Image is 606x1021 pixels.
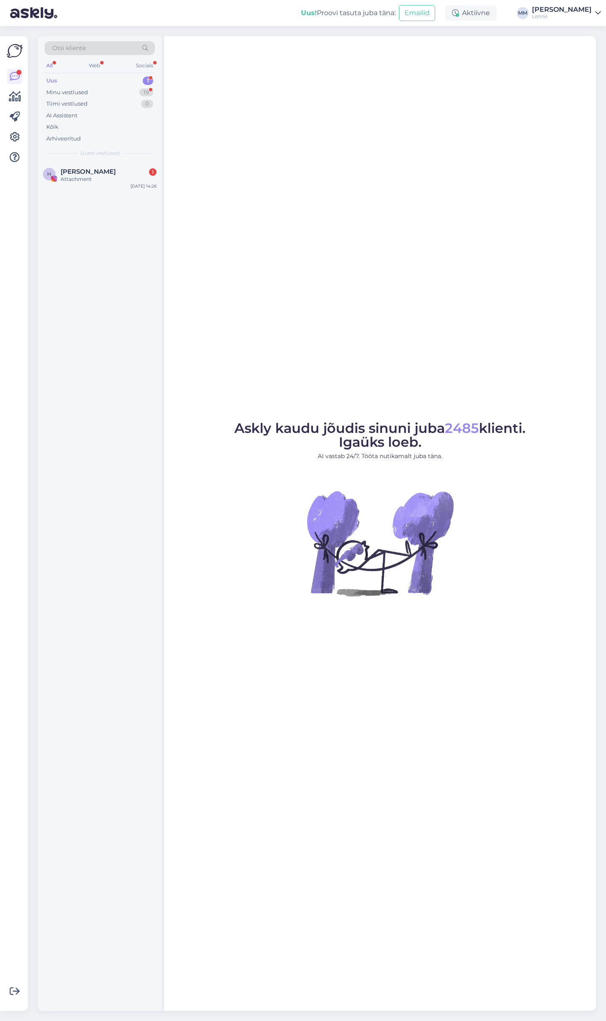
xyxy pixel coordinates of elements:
[532,13,592,20] div: Lenne
[80,149,120,157] span: Uued vestlused
[532,6,601,20] a: [PERSON_NAME]Lenne
[87,60,102,71] div: Web
[130,183,157,189] div: [DATE] 14:26
[61,175,157,183] div: Attachment
[45,60,54,71] div: All
[46,100,88,108] div: Tiimi vestlused
[134,60,155,71] div: Socials
[399,5,435,21] button: Emailid
[46,123,58,131] div: Kõik
[52,44,86,53] span: Otsi kliente
[7,43,23,59] img: Askly Logo
[46,88,88,97] div: Minu vestlused
[149,168,157,176] div: 1
[517,7,529,19] div: MM
[46,111,77,120] div: AI Assistent
[445,420,479,436] span: 2485
[143,77,153,85] div: 1
[532,6,592,13] div: [PERSON_NAME]
[301,8,396,18] div: Proovi tasuta juba täna:
[141,100,153,108] div: 0
[46,135,81,143] div: Arhiveeritud
[46,77,57,85] div: Uus
[234,452,526,461] p: AI vastab 24/7. Tööta nutikamalt juba täna.
[301,9,317,17] b: Uus!
[304,467,456,619] img: No Chat active
[234,420,526,450] span: Askly kaudu jõudis sinuni juba klienti. Igaüks loeb.
[61,168,116,175] span: Heli Huoponen
[47,171,51,177] span: H
[139,88,153,97] div: 19
[445,5,497,21] div: Aktiivne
